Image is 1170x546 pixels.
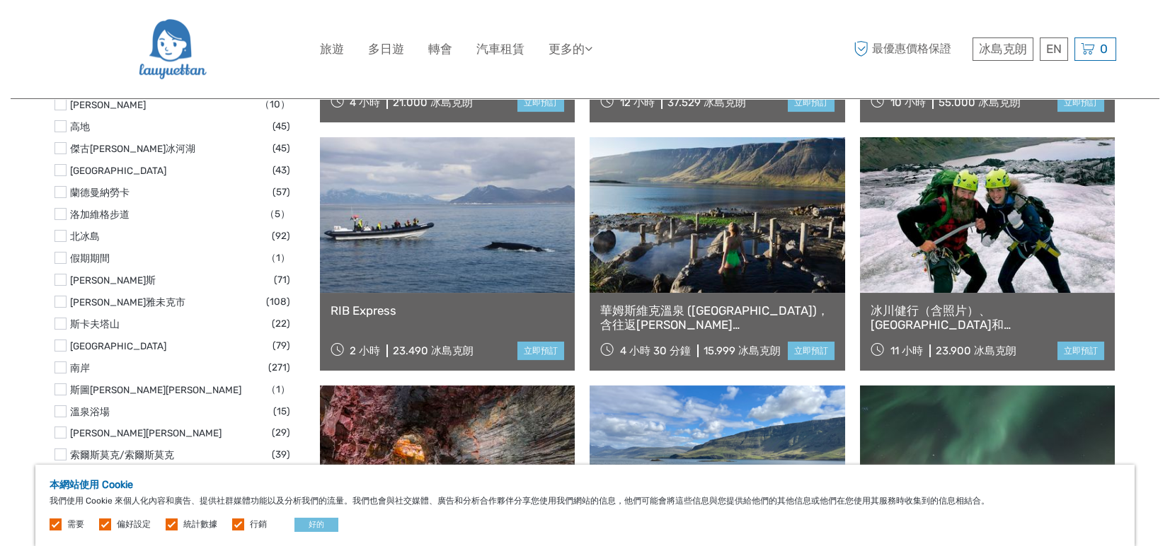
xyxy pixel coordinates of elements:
font: 37.529 冰島克朗 [667,96,746,109]
font: （5） [265,208,290,219]
a: 斯圖[PERSON_NAME][PERSON_NAME] [70,384,241,395]
font: 冰川健行（含照片）、[GEOGRAPHIC_DATA]和[GEOGRAPHIC_DATA] [871,303,1011,347]
font: 12 小時 [620,96,655,109]
font: [PERSON_NAME] [70,99,146,110]
font: 多日遊 [368,42,404,56]
font: (271) [268,361,290,373]
font: 轉會 [428,42,452,56]
a: 高地 [70,121,90,132]
font: 立即預訂 [794,346,828,356]
button: 開啟 LiveChat 聊天小工具 [163,22,180,39]
font: 我們現在不在。請稍後再查看！ [20,25,159,36]
a: [PERSON_NAME][PERSON_NAME] [70,427,222,438]
font: (71) [274,274,290,285]
font: EN [1046,42,1062,56]
font: RIB Express [331,303,396,318]
a: 立即預訂 [788,93,835,112]
font: 統計數據 [183,520,217,530]
font: (108) [266,296,290,307]
font: (57) [273,186,290,197]
font: 我們使用 Cookie 來個人化內容和廣告、提供社群媒體功能以及分析我們的流量。我們也會與社交媒體、廣告和分析合作夥伴分享您使用我們網站的信息，他們可能會將這些信息與您提供給他們的其他信息或他們... [50,496,990,506]
font: (45) [273,142,290,153]
a: [PERSON_NAME]雅未克市 [70,296,185,308]
font: 傑古[PERSON_NAME]冰河湖 [70,143,195,154]
font: (39) [272,448,290,460]
font: 好的 [309,520,324,529]
a: 立即預訂 [517,93,564,112]
a: 立即預訂 [788,342,835,360]
font: 華姆斯維克溫泉 ([GEOGRAPHIC_DATA])，含往返[PERSON_NAME][GEOGRAPHIC_DATA]克的巴士接送服務 [600,303,829,347]
a: 冰川健行（含照片）、[GEOGRAPHIC_DATA]和[GEOGRAPHIC_DATA] [871,303,1105,332]
a: [GEOGRAPHIC_DATA] [70,340,166,352]
a: 假期期間 [70,252,110,264]
a: 北冰島 [70,231,100,242]
font: 旅遊 [320,42,344,56]
font: 立即預訂 [1064,346,1098,356]
font: 21.000 冰島克朗 [393,96,473,109]
a: 轉會 [428,39,452,59]
font: 23.900 冰島克朗 [936,344,1016,357]
font: 冰島克朗 [979,42,1027,56]
font: (92) [272,230,290,241]
font: 11 小時 [890,344,923,357]
a: 立即預訂 [517,342,564,360]
a: 溫泉浴場 [70,406,110,417]
font: 2 小時 [350,344,380,357]
font: 4 小時 30 分鐘 [620,344,691,357]
font: （1） [266,252,290,263]
font: 立即預訂 [1064,98,1098,108]
font: 立即預訂 [794,98,828,108]
font: 立即預訂 [524,346,558,356]
font: 55.000 冰島克朗 [939,96,1021,109]
font: 4 小時 [350,96,380,109]
font: (29) [272,426,290,438]
font: 23.490 冰島克朗 [393,344,474,357]
a: 蘭德曼納勞卡 [70,187,130,198]
a: 立即預訂 [1057,93,1104,112]
a: [PERSON_NAME]斯 [70,274,156,286]
a: 立即預訂 [1057,342,1104,360]
img: 2954-36deae89-f5b4-4889-ab42-60a468582106_logo_big.png [137,11,206,88]
font: 更多的 [549,42,585,56]
a: 索爾斯莫克/索爾斯莫克 [70,449,174,460]
font: 最優惠價格保證 [872,42,951,55]
font: (43) [273,164,290,175]
a: [GEOGRAPHIC_DATA] [70,165,166,176]
font: (22) [272,318,290,329]
a: 南岸 [70,362,90,373]
font: 10 小時 [890,96,926,109]
a: RIB Express [331,303,565,318]
a: 汽車租賃 [476,39,524,59]
font: (45) [273,120,290,132]
font: 需要 [67,520,84,530]
a: 多日遊 [368,39,404,59]
font: 15.999 冰島克朗 [704,344,781,357]
font: （10） [260,98,290,110]
a: 華姆斯維克溫泉 ([GEOGRAPHIC_DATA])，含往返[PERSON_NAME][GEOGRAPHIC_DATA]克的巴士接送服務 [600,303,835,332]
font: 偏好設定 [117,520,151,530]
font: （1） [266,383,290,395]
font: 本網站使用 Cookie [50,479,133,491]
font: 立即預訂 [524,98,558,108]
a: 旅遊 [320,39,344,59]
font: (79) [273,339,290,351]
a: 斯卡夫塔山 [70,318,120,330]
button: 好的 [294,518,338,532]
a: 洛加維格步道 [70,209,130,220]
font: 汽車租賃 [476,42,524,56]
font: 0 [1100,42,1108,56]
